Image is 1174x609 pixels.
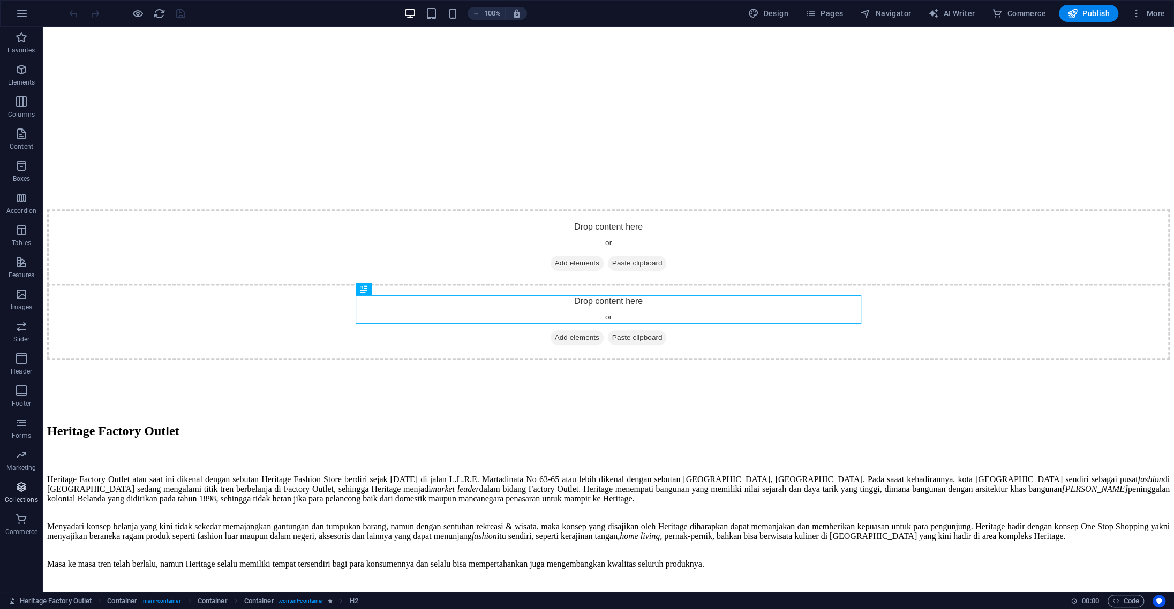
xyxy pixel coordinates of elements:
span: Code [1112,595,1139,607]
p: Favorites [7,46,35,55]
button: Commerce [988,5,1050,22]
button: AI Writer [924,5,979,22]
button: Pages [801,5,847,22]
p: Content [10,142,33,151]
button: Publish [1059,5,1118,22]
span: Navigator [860,8,911,19]
span: Pages [806,8,843,19]
span: Commerce [992,8,1046,19]
p: Footer [12,399,31,408]
p: Columns [8,110,35,119]
span: Add elements [508,229,561,244]
p: Images [11,303,33,311]
p: Collections [5,496,37,504]
div: Drop content here [4,257,1127,333]
span: AI Writer [928,8,975,19]
p: Elements [8,78,35,87]
p: Features [9,271,34,279]
p: Slider [13,335,30,344]
span: Click to select. Double-click to edit [107,595,137,607]
span: Paste clipboard [565,303,624,318]
button: Click here to leave preview mode and continue editing [131,7,144,20]
p: Commerce [5,528,37,536]
p: Marketing [6,463,36,472]
i: Reload page [153,7,165,20]
button: Navigator [856,5,915,22]
button: Design [744,5,793,22]
div: Design (Ctrl+Alt+Y) [744,5,793,22]
p: Boxes [13,174,31,183]
span: Click to select. Double-click to edit [244,595,274,607]
span: Publish [1067,8,1110,19]
p: Header [11,367,32,376]
p: Tables [12,239,31,247]
a: Click to cancel selection. Double-click to open Pages [9,595,92,607]
span: More [1131,8,1165,19]
button: More [1127,5,1169,22]
span: Add elements [508,303,561,318]
span: Design [748,8,788,19]
span: Click to select. Double-click to edit [198,595,228,607]
span: . content-container [279,595,324,607]
i: Element contains an animation [328,598,333,604]
button: reload [153,7,165,20]
button: 100% [468,7,506,20]
span: 00 00 [1082,595,1098,607]
h6: Session time [1071,595,1099,607]
span: : [1089,597,1091,605]
button: Code [1108,595,1144,607]
nav: breadcrumb [107,595,358,607]
span: . main-container [141,595,180,607]
button: Usercentrics [1153,595,1165,607]
h6: 100% [484,7,501,20]
span: Click to select. Double-click to edit [350,595,358,607]
i: On resize automatically adjust zoom level to fit chosen device. [511,9,521,18]
p: Accordion [6,207,36,215]
p: Forms [12,431,31,440]
span: Paste clipboard [565,229,624,244]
